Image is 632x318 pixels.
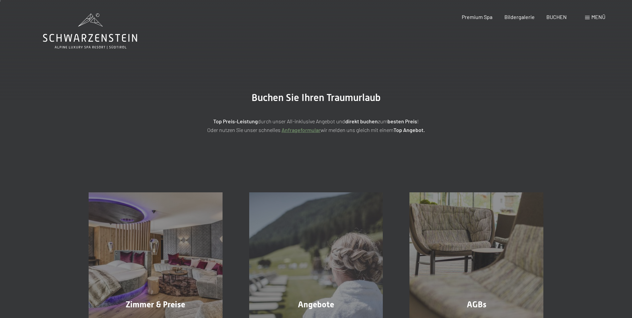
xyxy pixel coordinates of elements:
a: Bildergalerie [504,14,535,20]
strong: Top Preis-Leistung [213,118,258,124]
span: Menü [591,14,605,20]
a: Premium Spa [462,14,492,20]
p: durch unser All-inklusive Angebot und zum ! Oder nutzen Sie unser schnelles wir melden uns gleich... [150,117,483,134]
span: Angebote [298,300,334,309]
strong: direkt buchen [345,118,378,124]
a: Anfrageformular [282,127,320,133]
strong: Top Angebot. [393,127,425,133]
a: BUCHEN [546,14,567,20]
strong: besten Preis [387,118,417,124]
span: AGBs [467,300,486,309]
span: Zimmer & Preise [126,300,185,309]
span: Buchen Sie Ihren Traumurlaub [252,92,381,103]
